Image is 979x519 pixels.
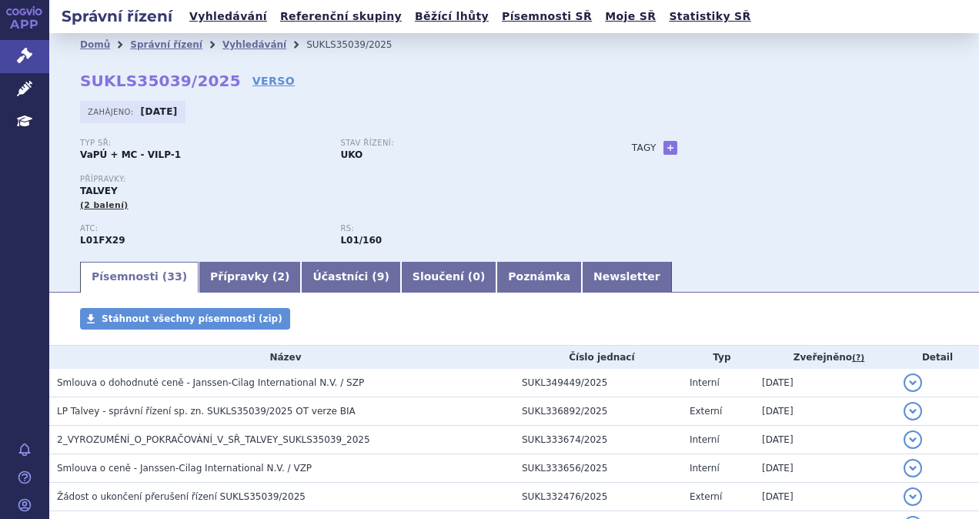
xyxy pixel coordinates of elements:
span: Interní [690,463,720,474]
h2: Správní řízení [49,5,185,27]
a: Stáhnout všechny písemnosti (zip) [80,308,290,330]
span: Zahájeno: [88,105,136,118]
strong: monoklonální protilátky a konjugáty protilátka – léčivo [340,235,382,246]
th: Název [49,346,514,369]
p: Přípravky: [80,175,601,184]
a: Běžící lhůty [410,6,493,27]
a: Vyhledávání [185,6,272,27]
a: Účastníci (9) [301,262,400,293]
abbr: (?) [852,353,864,363]
span: Žádost o ukončení přerušení řízení SUKLS35039/2025 [57,491,306,502]
td: SUKL332476/2025 [514,483,682,511]
a: Vyhledávání [222,39,286,50]
td: [DATE] [754,454,896,483]
h3: Tagy [632,139,657,157]
th: Číslo jednací [514,346,682,369]
p: Stav řízení: [340,139,585,148]
th: Detail [896,346,979,369]
td: [DATE] [754,483,896,511]
a: Správní řízení [130,39,202,50]
p: Typ SŘ: [80,139,325,148]
span: 33 [167,270,182,283]
strong: SUKLS35039/2025 [80,72,241,90]
span: Interní [690,377,720,388]
span: TALVEY [80,186,118,196]
span: Smlouva o dohodnuté ceně - Janssen-Cilag International N.V. / SZP [57,377,364,388]
a: Poznámka [496,262,582,293]
td: SUKL333674/2025 [514,426,682,454]
strong: VaPÚ + MC - VILP-1 [80,149,181,160]
p: ATC: [80,224,325,233]
span: 9 [377,270,385,283]
strong: [DATE] [141,106,178,117]
button: detail [904,402,922,420]
button: detail [904,487,922,506]
td: [DATE] [754,426,896,454]
a: Domů [80,39,110,50]
a: Sloučení (0) [401,262,496,293]
a: Referenční skupiny [276,6,406,27]
a: Statistiky SŘ [664,6,755,27]
td: SUKL333656/2025 [514,454,682,483]
button: detail [904,459,922,477]
span: LP Talvey - správní řízení sp. zn. SUKLS35039/2025 OT verze BIA [57,406,356,417]
strong: TALKVETAMAB [80,235,125,246]
button: detail [904,430,922,449]
a: Písemnosti SŘ [497,6,596,27]
td: SUKL336892/2025 [514,397,682,426]
a: Přípravky (2) [199,262,301,293]
a: Newsletter [582,262,672,293]
span: Smlouva o ceně - Janssen-Cilag International N.V. / VZP [57,463,312,474]
span: Externí [690,406,722,417]
span: Externí [690,491,722,502]
td: [DATE] [754,397,896,426]
button: detail [904,373,922,392]
td: SUKL349449/2025 [514,369,682,397]
th: Typ [682,346,754,369]
a: Písemnosti (33) [80,262,199,293]
span: Stáhnout všechny písemnosti (zip) [102,313,282,324]
span: Interní [690,434,720,445]
strong: UKO [340,149,363,160]
span: (2 balení) [80,200,129,210]
li: SUKLS35039/2025 [306,33,412,56]
td: [DATE] [754,369,896,397]
th: Zveřejněno [754,346,896,369]
a: + [663,141,677,155]
span: 2_VYROZUMĚNÍ_O_POKRAČOVÁNÍ_V_SŘ_TALVEY_SUKLS35039_2025 [57,434,370,445]
span: 0 [473,270,480,283]
a: Moje SŘ [600,6,660,27]
p: RS: [340,224,585,233]
span: 2 [277,270,285,283]
a: VERSO [252,73,295,89]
